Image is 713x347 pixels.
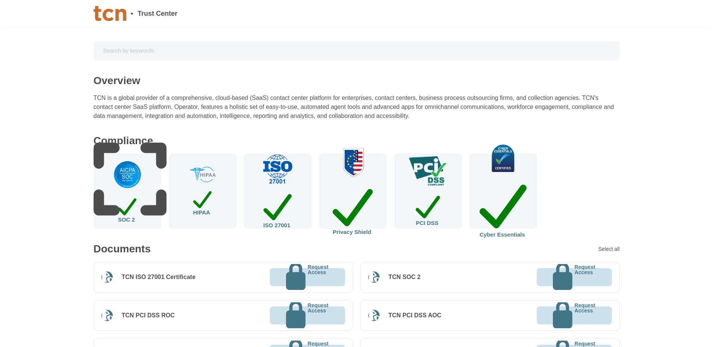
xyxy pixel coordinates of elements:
div: Select all [598,246,620,252]
img: check [409,156,447,186]
div: Overview [94,75,141,86]
span: Trust Center [138,10,177,17]
div: TCN is a global provider of a comprehensive, cloud-based (SaaS) contact center platform for enter... [94,94,620,121]
div: PCI DSS [416,192,440,225]
div: TCN ISO 27001 Certificate [122,273,196,281]
div: TCN PCI DSS AOC [389,312,442,319]
div: Cyber Essentials [480,178,527,237]
img: check [331,147,375,177]
img: check [479,145,528,172]
input: Search by keywords [99,44,615,57]
p: Request Access [575,264,595,290]
p: Request Access [575,303,595,329]
div: TCN SOC 2 [389,273,421,281]
div: TCN PCI DSS ROC [122,312,175,319]
span: • [131,10,133,17]
img: Company Banner [94,6,126,21]
div: HIPAA [193,189,212,216]
div: Documents [94,244,151,254]
div: Privacy Shield [333,183,373,235]
p: Request Access [308,303,328,329]
div: SOC 2 [118,196,136,222]
p: Request Access [308,264,328,290]
div: ISO 27001 [263,190,292,228]
img: check [189,167,216,183]
img: check [262,154,294,184]
div: Compliance [94,136,153,146]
